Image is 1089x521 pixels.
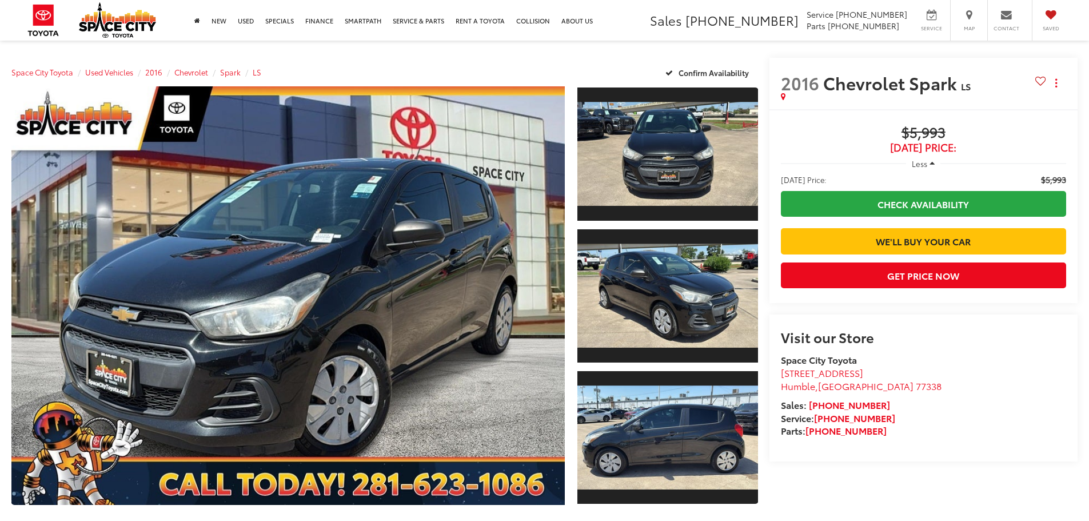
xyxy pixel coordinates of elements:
[253,67,261,77] a: LS
[956,25,982,32] span: Map
[814,411,895,424] a: [PHONE_NUMBER]
[220,67,241,77] a: Spark
[828,20,899,31] span: [PHONE_NUMBER]
[818,379,914,392] span: [GEOGRAPHIC_DATA]
[807,20,825,31] span: Parts
[781,125,1066,142] span: $5,993
[961,79,971,93] span: LS
[575,385,759,489] img: 2016 Chevrolet Spark LS
[79,2,156,38] img: Space City Toyota
[781,191,1066,217] a: Check Availability
[577,370,758,506] a: Expand Photo 3
[781,142,1066,153] span: [DATE] Price:
[85,67,133,77] a: Used Vehicles
[145,67,162,77] a: 2016
[575,102,759,206] img: 2016 Chevrolet Spark LS
[994,25,1019,32] span: Contact
[919,25,944,32] span: Service
[575,244,759,348] img: 2016 Chevrolet Spark LS
[781,174,827,185] span: [DATE] Price:
[805,424,887,437] a: [PHONE_NUMBER]
[781,329,1066,344] h2: Visit our Store
[906,153,940,174] button: Less
[781,366,863,379] span: [STREET_ADDRESS]
[916,379,942,392] span: 77338
[1046,73,1066,93] button: Actions
[1038,25,1063,32] span: Saved
[679,67,749,78] span: Confirm Availability
[11,67,73,77] a: Space City Toyota
[1055,78,1057,88] span: dropdown dots
[781,379,815,392] span: Humble
[781,263,1066,288] button: Get Price Now
[781,424,887,437] strong: Parts:
[781,411,895,424] strong: Service:
[11,86,565,505] a: Expand Photo 0
[781,379,942,392] span: ,
[174,67,208,77] a: Chevrolet
[912,158,927,169] span: Less
[685,11,799,29] span: [PHONE_NUMBER]
[781,228,1066,254] a: We'll Buy Your Car
[781,70,819,95] span: 2016
[781,398,807,411] span: Sales:
[1041,174,1066,185] span: $5,993
[6,84,570,507] img: 2016 Chevrolet Spark LS
[807,9,833,20] span: Service
[781,366,942,392] a: [STREET_ADDRESS] Humble,[GEOGRAPHIC_DATA] 77338
[781,353,857,366] strong: Space City Toyota
[659,62,758,82] button: Confirm Availability
[836,9,907,20] span: [PHONE_NUMBER]
[809,398,890,411] a: [PHONE_NUMBER]
[577,86,758,222] a: Expand Photo 1
[823,70,961,95] span: Chevrolet Spark
[650,11,682,29] span: Sales
[577,228,758,364] a: Expand Photo 2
